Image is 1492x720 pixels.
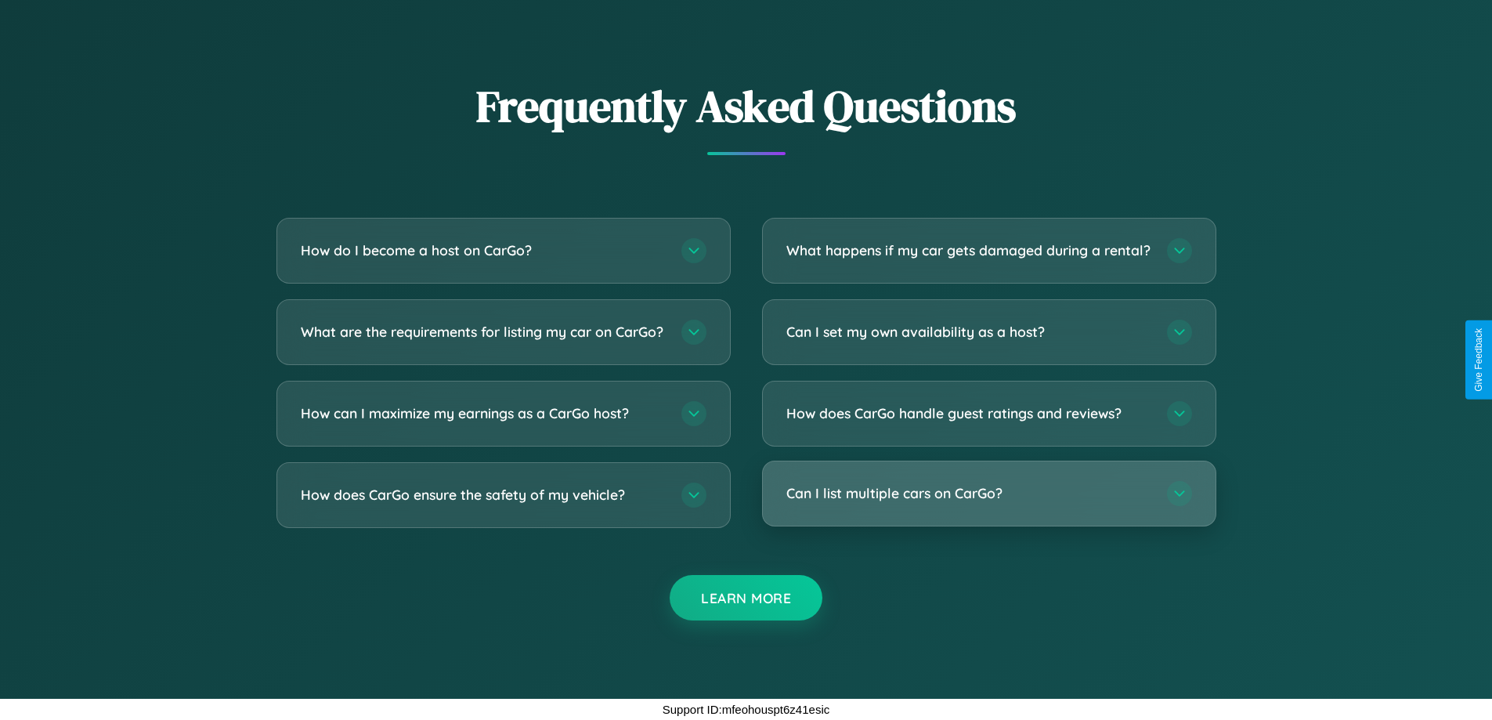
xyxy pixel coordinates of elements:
[663,699,829,720] p: Support ID: mfeohouspt6z41esic
[670,575,822,621] button: Learn More
[301,241,666,260] h3: How do I become a host on CarGo?
[276,76,1216,136] h2: Frequently Asked Questions
[786,322,1151,342] h3: Can I set my own availability as a host?
[301,322,666,342] h3: What are the requirements for listing my car on CarGo?
[301,403,666,423] h3: How can I maximize my earnings as a CarGo host?
[786,403,1151,423] h3: How does CarGo handle guest ratings and reviews?
[786,241,1151,260] h3: What happens if my car gets damaged during a rental?
[786,483,1151,503] h3: Can I list multiple cars on CarGo?
[1473,328,1484,392] div: Give Feedback
[301,485,666,505] h3: How does CarGo ensure the safety of my vehicle?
